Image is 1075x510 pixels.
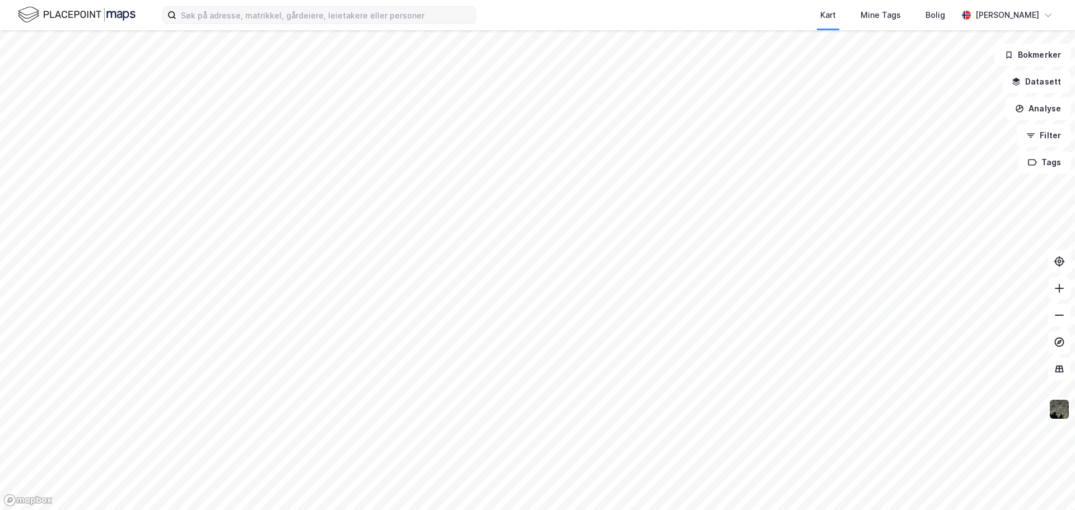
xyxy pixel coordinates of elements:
input: Søk på adresse, matrikkel, gårdeiere, leietakere eller personer [176,7,475,24]
div: Bolig [926,8,945,22]
iframe: Chat Widget [1019,456,1075,510]
div: Kart [820,8,836,22]
img: logo.f888ab2527a4732fd821a326f86c7f29.svg [18,5,135,25]
div: [PERSON_NAME] [975,8,1039,22]
div: Mine Tags [861,8,901,22]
